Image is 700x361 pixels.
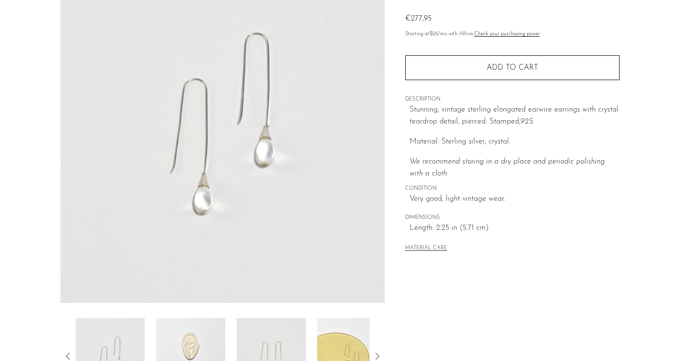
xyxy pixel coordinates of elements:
p: Material: Sterling silver, crystal. [410,136,620,148]
span: Add to cart [487,64,538,72]
p: Starting at /mo with Affirm. [405,30,620,39]
p: Stunning, vintage sterling elongated earwire earrings with crystal teardrop detail, pierced. Stam... [410,104,620,128]
span: Length: 2.25 in (5.71 cm) [410,222,620,235]
button: Add to cart [405,55,620,80]
span: DIMENSIONS [405,214,620,222]
span: CONDITION [405,185,620,193]
span: €277,95 [405,15,431,22]
em: 925. [520,118,534,125]
span: $26 [430,31,438,37]
button: MATERIAL CARE [405,245,447,252]
i: We recommend storing in a dry place and periodic polishing with a cloth. [410,158,605,178]
span: Very good; light vintage wear. [410,193,620,206]
a: Check your purchasing power - Learn more about Affirm Financing (opens in modal) [474,31,540,37]
span: DESCRIPTION [405,95,620,104]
